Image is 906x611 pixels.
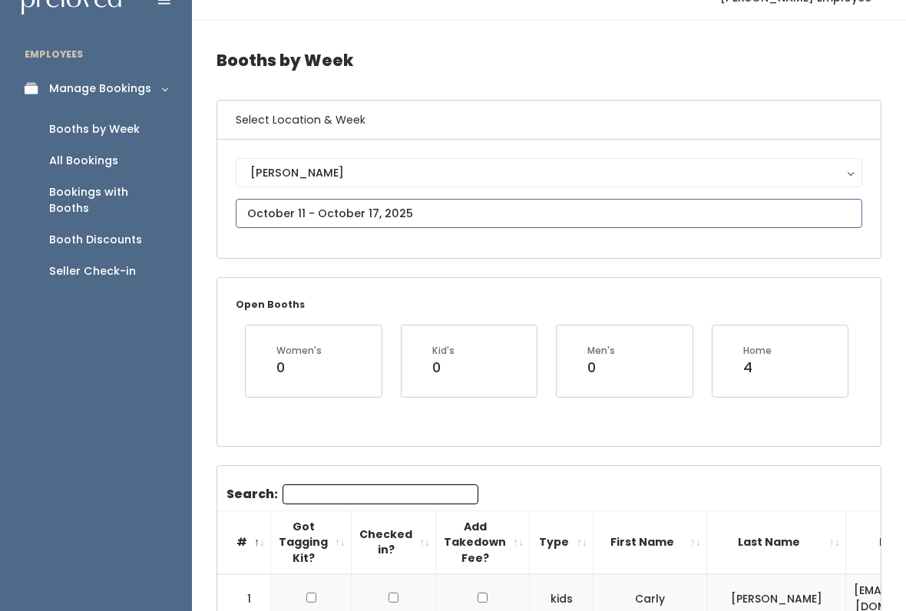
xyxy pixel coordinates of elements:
div: Kid's [432,344,455,358]
th: #: activate to sort column descending [217,510,271,574]
th: Checked in?: activate to sort column ascending [352,510,436,574]
div: Seller Check-in [49,263,136,279]
th: Got Tagging Kit?: activate to sort column ascending [271,510,352,574]
th: First Name: activate to sort column ascending [594,510,707,574]
div: Bookings with Booths [49,184,167,216]
input: Search: [283,484,478,504]
small: Open Booths [236,298,305,311]
div: Manage Bookings [49,81,151,97]
th: Last Name: activate to sort column ascending [707,510,846,574]
h4: Booths by Week [217,39,881,81]
h6: Select Location & Week [217,101,881,140]
div: All Bookings [49,153,118,169]
div: Men's [587,344,615,358]
div: Booth Discounts [49,232,142,248]
th: Type: activate to sort column ascending [530,510,594,574]
div: 0 [432,358,455,378]
div: 4 [743,358,772,378]
th: Add Takedown Fee?: activate to sort column ascending [436,510,530,574]
div: Booths by Week [49,121,140,137]
label: Search: [226,484,478,504]
button: [PERSON_NAME] [236,158,862,187]
div: 0 [587,358,615,378]
div: Women's [276,344,322,358]
div: 0 [276,358,322,378]
div: Home [743,344,772,358]
input: October 11 - October 17, 2025 [236,199,862,228]
div: [PERSON_NAME] [250,164,848,181]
